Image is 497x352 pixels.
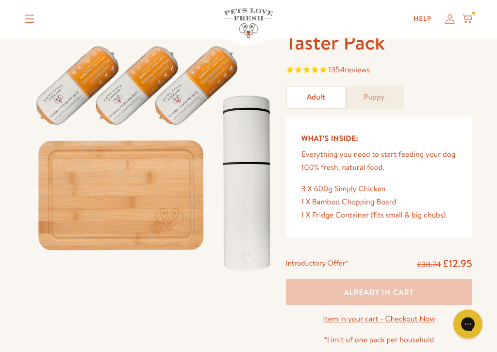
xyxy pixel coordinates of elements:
s: £38.74 [417,260,441,270]
div: 3 X 600g Simply Chicken [301,183,457,196]
a: Item in your cart - Checkout Now [323,314,435,325]
span: 1 X Bamboo Chopping Board [301,197,397,208]
span: £12.95 [443,257,472,271]
a: Help [406,10,439,29]
span: 1354 reviews [329,65,370,76]
img: Taster Pack - Adult [25,30,286,280]
p: Everything you need to start feeding your dog 100% fresh, natural food. [301,149,457,175]
div: Introductory Offer* [286,257,348,272]
h5: What’s Inside: [301,133,457,145]
iframe: Gorgias live chat messenger [448,306,487,342]
img: Pets Love Fresh [224,9,273,38]
span: Rated 4.8 out of 5 stars 1354 reviews [286,64,472,79]
h1: Taster Pack [286,30,472,56]
a: Adult [287,87,345,108]
div: 1 X Fridge Container (fits small & big chubs) [301,209,457,222]
summary: Translation missing: en.sections.header.menu [17,7,42,32]
span: Already in cart [344,287,414,298]
button: Already in cart [286,280,472,305]
a: Puppy [345,87,403,108]
span: reviews [345,65,370,76]
p: *Limit of one pack per household [286,334,472,347]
